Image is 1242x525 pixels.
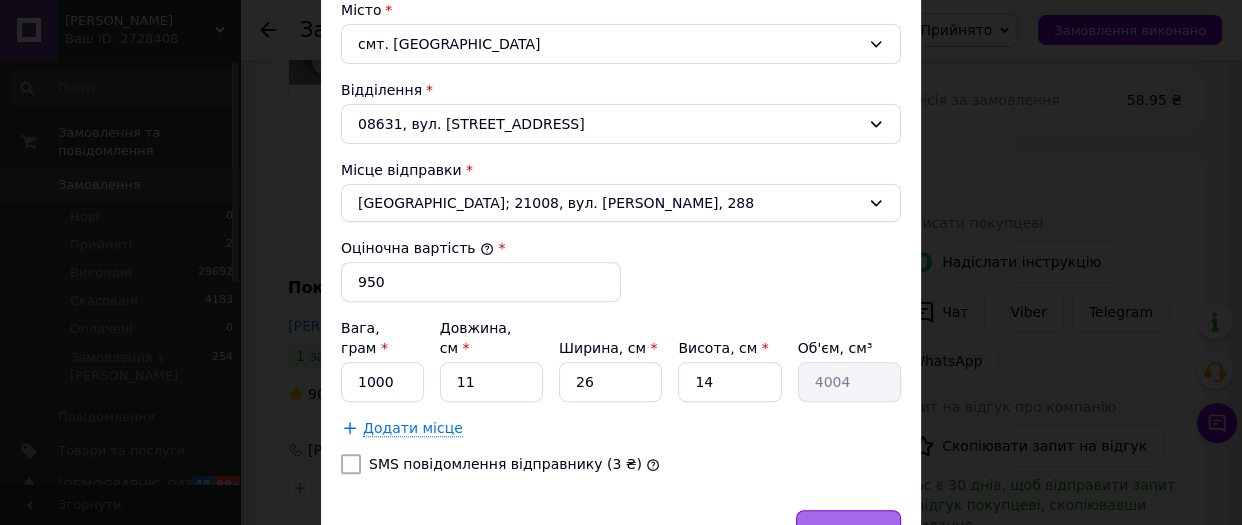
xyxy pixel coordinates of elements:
span: [GEOGRAPHIC_DATA]; 21008, вул. [PERSON_NAME], 288 [358,193,860,213]
div: Місце відправки [341,160,901,180]
label: Ширина, см [559,340,657,356]
label: Довжина, см [440,320,512,356]
div: Об'єм, см³ [798,338,901,358]
div: 08631, вул. [STREET_ADDRESS] [341,104,901,144]
label: Висота, см [678,340,768,356]
div: Відділення [341,80,901,100]
label: Оціночна вартість [341,240,494,256]
span: Додати місце [363,420,463,437]
div: смт. [GEOGRAPHIC_DATA] [341,24,901,64]
label: Вага, грам [341,320,388,356]
label: SMS повідомлення відправнику (3 ₴) [369,456,642,472]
